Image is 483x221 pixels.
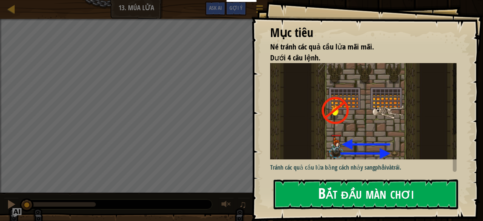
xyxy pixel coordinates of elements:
img: Fire dancing [270,63,462,159]
div: Mục tiêu [270,24,457,42]
button: Ctrl + P: Pause [4,198,19,213]
p: Tránh các quả cầu lửa bằng cách nhảy sang và . [270,163,462,172]
li: Né tránh các quả cầu lửa mãi mãi. [261,42,455,53]
button: Ask AI [12,208,22,217]
span: Ask AI [209,4,222,11]
button: Hiện game menu [250,2,269,19]
button: Ask AI [205,2,226,15]
button: ♫ [238,198,251,213]
strong: phải [375,163,386,172]
span: Dưới 4 câu lệnh. [270,53,320,63]
strong: trái [392,163,400,172]
span: Gợi ý [229,4,243,11]
span: ♫ [239,199,247,210]
button: Bắt đầu màn chơi [274,179,458,209]
span: Né tránh các quả cầu lửa mãi mãi. [270,42,374,52]
li: Dưới 4 câu lệnh. [261,53,455,63]
button: Tùy chỉnh âm lượng [219,198,234,213]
